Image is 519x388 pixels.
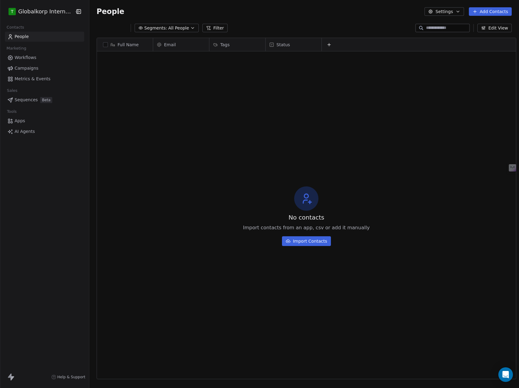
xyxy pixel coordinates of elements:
[5,95,84,105] a: SequencesBeta
[4,23,27,32] span: Contacts
[5,53,84,63] a: Workflows
[153,51,517,365] div: grid
[5,116,84,126] a: Apps
[243,224,370,231] span: Import contacts from an app, csv or add it manually
[144,25,167,31] span: Segments:
[40,97,52,103] span: Beta
[424,7,464,16] button: Settings
[57,375,85,379] span: Help & Support
[5,74,84,84] a: Metrics & Events
[5,63,84,73] a: Campaigns
[15,54,36,61] span: Workflows
[97,38,153,51] div: Full Name
[97,7,124,16] span: People
[18,8,73,16] span: Globalkorp International
[164,42,176,48] span: Email
[209,38,265,51] div: Tags
[168,25,189,31] span: All People
[7,6,70,17] button: TGlobalkorp International
[4,44,29,53] span: Marketing
[5,126,84,137] a: AI Agents
[97,51,153,365] div: grid
[15,97,38,103] span: Sequences
[15,118,25,124] span: Apps
[288,213,324,222] span: No contacts
[469,7,512,16] button: Add Contacts
[15,76,50,82] span: Metrics & Events
[15,33,29,40] span: People
[282,234,331,246] a: Import Contacts
[220,42,230,48] span: Tags
[277,42,290,48] span: Status
[153,38,209,51] div: Email
[282,236,331,246] button: Import Contacts
[4,107,19,116] span: Tools
[15,128,35,135] span: AI Agents
[266,38,321,51] div: Status
[15,65,38,71] span: Campaigns
[4,86,20,95] span: Sales
[5,32,84,42] a: People
[118,42,139,48] span: Full Name
[11,9,14,15] span: T
[51,375,85,379] a: Help & Support
[498,367,513,382] div: Open Intercom Messenger
[477,24,512,32] button: Edit View
[202,24,228,32] button: Filter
